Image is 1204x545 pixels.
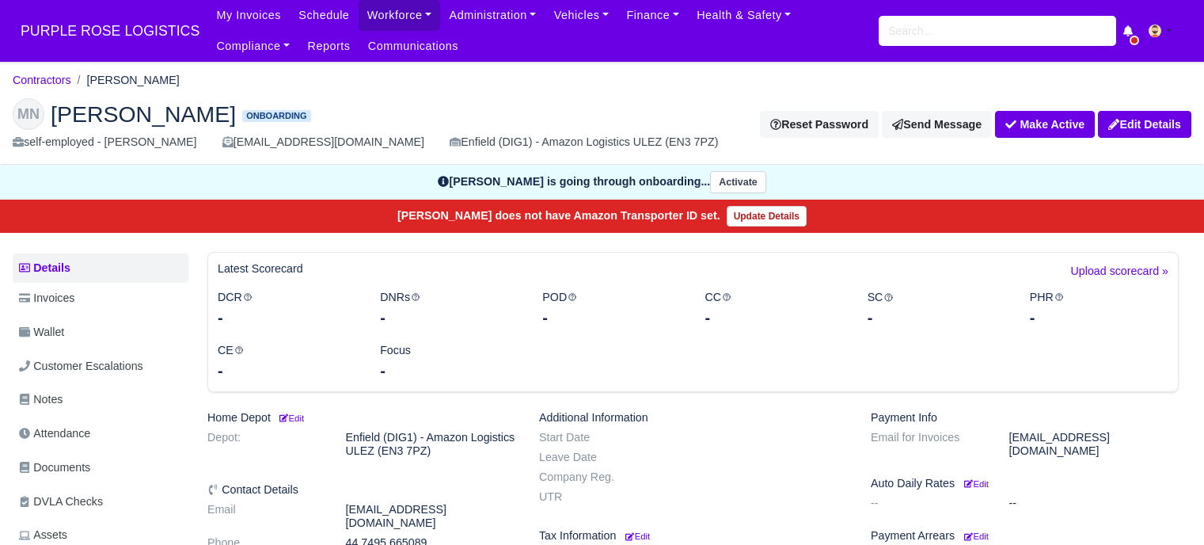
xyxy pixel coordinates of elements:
a: PURPLE ROSE LOGISTICS [13,16,207,47]
small: Edit [277,414,304,423]
h6: Auto Daily Rates [871,477,1179,490]
dd: [EMAIL_ADDRESS][DOMAIN_NAME] [334,503,527,530]
dd: Enfield (DIG1) - Amazon Logistics ULEZ (EN3 7PZ) [334,431,527,458]
input: Search... [879,16,1116,46]
a: DVLA Checks [13,486,188,517]
div: CE [206,341,368,382]
a: Update Details [727,206,807,227]
div: - [868,307,1006,329]
a: Customer Escalations [13,351,188,382]
span: Wallet [19,323,64,341]
a: Compliance [207,31,298,62]
div: Focus [368,341,530,382]
button: Make Active [995,111,1095,138]
span: Notes [19,391,63,409]
div: - [542,307,681,329]
h6: Payment Arrears [871,529,1179,543]
div: - [218,360,356,382]
a: Reports [298,31,359,62]
a: Notes [13,384,188,415]
div: - [218,307,356,329]
button: Reset Password [760,111,879,138]
a: Edit [622,529,650,542]
div: DNRs [368,288,530,329]
a: Edit Details [1098,111,1191,138]
div: self-employed - [PERSON_NAME] [13,133,197,151]
small: Edit [625,532,650,541]
span: Attendance [19,425,90,443]
small: Edit [964,532,989,541]
span: Documents [19,459,90,477]
div: - [380,307,518,329]
a: Details [13,253,188,283]
h6: Tax Information [539,529,847,543]
h6: Contact Details [207,483,515,497]
span: PURPLE ROSE LOGISTICS [13,15,207,47]
a: Contractors [13,74,71,86]
iframe: Chat Widget [1125,469,1204,545]
div: Mia Nicolaou [1,86,1203,165]
h6: Payment Info [871,411,1179,425]
div: CC [693,288,855,329]
a: Edit [277,411,304,424]
dd: [EMAIL_ADDRESS][DOMAIN_NAME] [997,431,1191,458]
div: PHR [1018,288,1180,329]
dt: Company Reg. [527,471,666,484]
div: DCR [206,288,368,329]
span: Assets [19,526,67,544]
div: MN [13,98,44,130]
a: Upload scorecard » [1071,262,1168,288]
h6: Home Depot [207,411,515,425]
span: Onboarding [242,110,310,122]
dt: -- [859,497,997,510]
small: Edit [964,479,989,489]
a: Invoices [13,283,188,314]
a: Edit [961,529,989,542]
a: Send Message [882,111,992,138]
dt: Email [196,503,334,530]
a: Communications [359,31,468,62]
dt: Email for Invoices [859,431,997,458]
span: Invoices [19,289,74,307]
dd: -- [997,497,1191,510]
span: [PERSON_NAME] [51,103,236,125]
div: POD [530,288,693,329]
a: Edit [961,477,989,490]
li: [PERSON_NAME] [71,71,180,90]
h6: Additional Information [539,411,847,425]
dt: Start Date [527,431,666,444]
div: - [705,307,843,329]
h6: Latest Scorecard [218,262,303,276]
div: [EMAIL_ADDRESS][DOMAIN_NAME] [222,133,424,151]
a: Documents [13,452,188,483]
div: Enfield (DIG1) - Amazon Logistics ULEZ (EN3 7PZ) [450,133,718,151]
div: - [380,360,518,382]
dt: Depot: [196,431,334,458]
div: - [1030,307,1168,329]
dt: UTR [527,490,666,504]
span: Customer Escalations [19,357,143,375]
div: SC [856,288,1018,329]
button: Activate [710,171,765,194]
span: DVLA Checks [19,493,103,511]
a: Wallet [13,317,188,348]
dt: Leave Date [527,451,666,464]
a: Attendance [13,418,188,449]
